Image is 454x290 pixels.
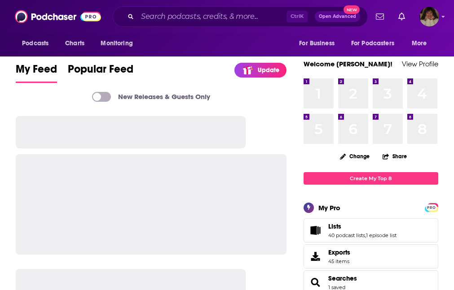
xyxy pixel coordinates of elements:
span: Popular Feed [68,62,133,81]
a: 1 episode list [366,232,397,238]
button: open menu [406,35,438,52]
button: open menu [345,35,407,52]
span: Logged in as angelport [419,7,439,26]
button: open menu [293,35,346,52]
span: For Podcasters [351,37,394,50]
span: Exports [307,250,325,263]
img: Podchaser - Follow, Share and Rate Podcasts [15,8,101,25]
a: Show notifications dropdown [395,9,409,24]
a: PRO [426,203,437,210]
button: open menu [16,35,60,52]
span: Open Advanced [319,14,356,19]
button: Change [335,151,375,162]
a: View Profile [402,60,438,68]
a: 40 podcast lists [328,232,365,238]
p: Update [258,66,279,74]
div: Search podcasts, credits, & more... [113,6,368,27]
a: Exports [304,244,438,268]
img: User Profile [419,7,439,26]
a: Popular Feed [68,62,133,83]
span: Exports [328,248,350,256]
button: Show profile menu [419,7,439,26]
span: Monitoring [101,37,132,50]
button: Open AdvancedNew [315,11,360,22]
a: Lists [328,222,397,230]
a: Lists [307,224,325,237]
a: Show notifications dropdown [372,9,388,24]
span: Podcasts [22,37,48,50]
input: Search podcasts, credits, & more... [137,9,287,24]
a: Welcome [PERSON_NAME]! [304,60,392,68]
div: My Pro [318,203,340,212]
span: Lists [304,218,438,242]
button: open menu [94,35,144,52]
span: Charts [65,37,84,50]
span: PRO [426,204,437,211]
a: Searches [307,276,325,289]
span: More [412,37,427,50]
a: Update [234,63,287,78]
a: Charts [59,35,90,52]
button: Share [382,147,407,165]
span: Lists [328,222,341,230]
span: , [365,232,366,238]
a: New Releases & Guests Only [92,92,210,102]
span: For Business [299,37,335,50]
span: My Feed [16,62,57,81]
a: Searches [328,274,357,282]
span: Ctrl K [287,11,308,22]
span: 45 items [328,258,350,264]
span: New [344,5,360,14]
a: My Feed [16,62,57,83]
a: Create My Top 8 [304,172,438,184]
